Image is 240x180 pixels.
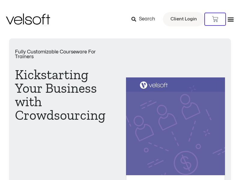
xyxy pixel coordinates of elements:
p: Fully Customizable Courseware For Trainers [15,49,114,59]
h1: Kickstarting Your Business with Crowdsourcing [15,68,114,122]
a: Search [131,14,159,24]
img: Velsoft Training Materials [6,13,50,25]
div: Menu Toggle [227,16,234,22]
span: Search [139,15,155,23]
span: Client Login [170,15,197,23]
a: Client Login [163,12,204,26]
